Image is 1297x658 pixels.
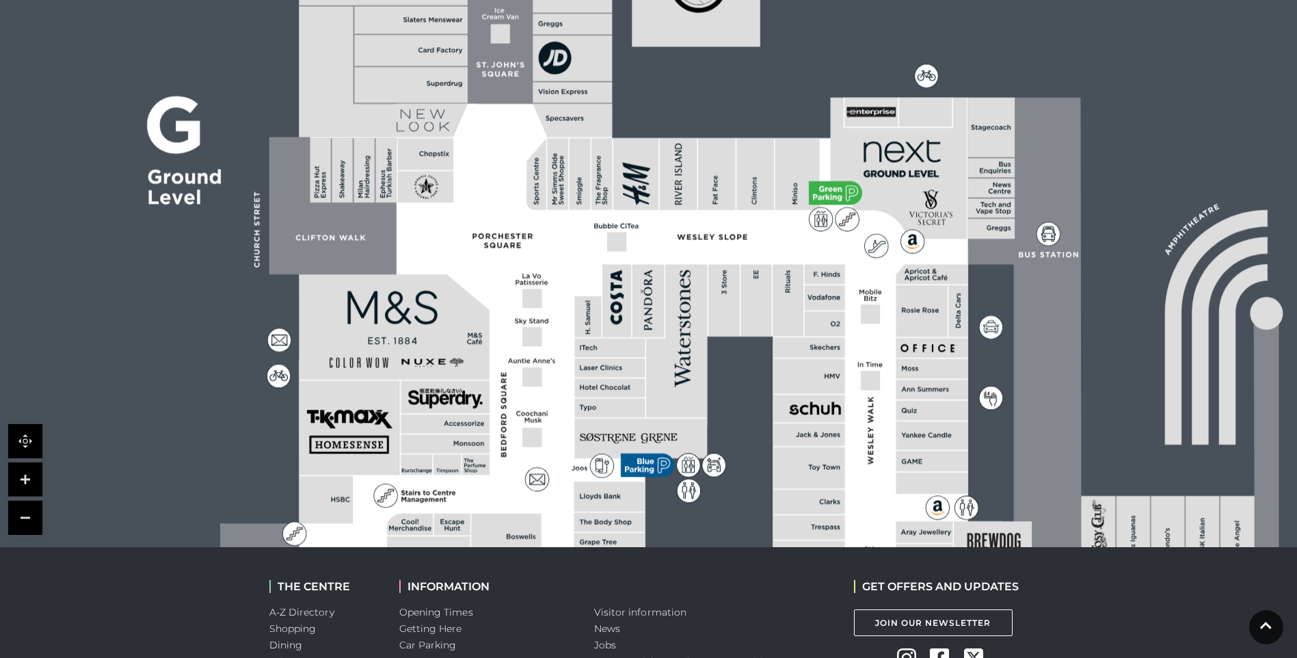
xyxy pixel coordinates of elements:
[269,639,303,651] a: Dining
[399,580,574,593] h2: INFORMATION
[594,606,687,618] a: Visitor information
[399,622,462,635] a: Getting Here
[269,622,317,635] a: Shopping
[399,639,457,651] a: Car Parking
[854,580,1019,593] h2: GET OFFERS AND UPDATES
[594,639,616,651] a: Jobs
[594,622,620,635] a: News
[854,609,1013,636] a: Join Our Newsletter
[269,580,379,593] h2: THE CENTRE
[269,606,334,618] a: A-Z Directory
[399,606,473,618] a: Opening Times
